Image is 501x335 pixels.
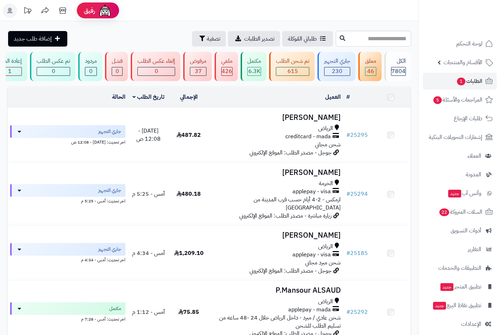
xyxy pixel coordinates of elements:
span: 0 [155,67,158,75]
a: تطبيق المتجرجديد [423,278,497,295]
span: إشعارات التحويلات البنكية [429,132,482,142]
span: applepay - visa [292,188,331,196]
div: مردود [85,57,97,65]
span: 480.18 [177,190,201,198]
span: # [346,249,350,257]
a: التقارير [423,241,497,258]
span: أمس - 4:34 م [132,249,165,257]
span: 37 [195,67,202,75]
a: جاري التجهيز 230 [316,52,357,81]
span: 1 [457,78,465,85]
span: وآتس آب [447,188,481,198]
div: 6261 [248,67,261,75]
span: 230 [332,67,342,75]
a: إشعارات التحويلات البنكية [423,129,497,146]
div: 0 [37,67,70,75]
div: فشل [112,57,123,65]
div: 46 [365,67,376,75]
span: 487.82 [177,131,201,139]
span: # [346,190,350,198]
span: طلباتي المُوكلة [288,35,317,43]
span: 615 [287,67,298,75]
a: إلغاء عكس الطلب 0 [129,52,182,81]
a: العملاء [423,147,497,164]
span: 7804 [391,67,406,75]
div: 0 [112,67,122,75]
span: التقارير [468,244,481,254]
a: إضافة طلب جديد [8,31,67,47]
span: جوجل - مصدر الطلب: الموقع الإلكتروني [249,148,332,157]
span: إضافة طلب جديد [14,35,52,43]
img: logo-2.png [453,19,494,34]
span: جاري التجهيز [98,128,121,135]
a: الحالة [112,93,125,101]
a: مردود 0 [77,52,104,81]
a: #25295 [346,131,368,139]
span: الرياض [318,243,333,251]
div: اخر تحديث: أمس - 7:28 م [10,315,125,322]
a: #25292 [346,308,368,316]
span: الإعدادات [461,319,481,329]
span: جاري التجهيز [98,187,121,194]
a: تطبيق نقاط البيعجديد [423,297,497,314]
a: تم عكس الطلب 0 [29,52,77,81]
a: تصدير الطلبات [228,31,280,47]
a: ملغي 426 [213,52,239,81]
span: 0 [89,67,93,75]
h3: [PERSON_NAME] [212,169,340,177]
div: 0 [85,67,97,75]
a: الإجمالي [180,93,198,101]
a: لوحة التحكم [423,35,497,52]
span: المراجعات والأسئلة [433,95,482,105]
a: الطلبات1 [423,73,497,90]
span: جاري التجهيز [98,246,121,253]
div: اخر تحديث: أمس - 4:34 م [10,256,125,263]
div: إلغاء عكس الطلب [137,57,175,65]
div: 37 [190,67,206,75]
span: 1,209.10 [174,249,204,257]
span: الرياض [318,298,333,306]
div: مرفوض [190,57,206,65]
h3: [PERSON_NAME] [212,114,340,122]
a: مكتمل 6.3K [239,52,268,81]
a: العميل [325,93,341,101]
span: الرياض [318,124,333,133]
a: طلباتي المُوكلة [282,31,333,47]
a: السلات المتروكة22 [423,203,497,220]
span: زيارة مباشرة - مصدر الطلب: الموقع الإلكتروني [239,212,332,220]
div: مكتمل [247,57,261,65]
span: 6.3K [248,67,260,75]
span: 426 [222,67,232,75]
span: جديد [440,283,453,291]
span: الأقسام والمنتجات [444,57,482,67]
a: تحديثات المنصة [19,4,36,19]
span: applepay - mada [288,306,331,314]
a: مرفوض 37 [182,52,213,81]
span: أمس - 1:12 م [132,308,165,316]
a: المراجعات والأسئلة5 [423,91,497,108]
span: ارمكس - 2-4 أيام حسب قرب المدينة من [GEOGRAPHIC_DATA] [254,195,341,212]
div: معلق [365,57,376,65]
span: الطلبات [456,76,482,86]
span: مكتمل [109,305,121,312]
span: 46 [367,67,374,75]
span: # [346,131,350,139]
a: فشل 0 [104,52,129,81]
button: تصفية [192,31,226,47]
span: applepay - visa [292,251,331,259]
span: 0 [52,67,55,75]
span: جديد [448,190,461,197]
a: طلبات الإرجاع [423,110,497,127]
div: جاري التجهيز [324,57,350,65]
span: تطبيق نقاط البيع [432,300,481,310]
a: التطبيقات والخدمات [423,260,497,276]
span: [DATE] - 12:08 ص [136,127,161,143]
span: 22 [439,208,449,216]
span: جوجل - مصدر الطلب: الموقع الإلكتروني [249,267,332,275]
span: شحن عادي / مبرد - داخل الرياض خلال 24 -48 ساعه من تسليم الطلب للشحن [219,313,341,330]
span: رفيق [84,6,95,15]
a: الإعدادات [423,316,497,333]
span: creditcard - mada [285,133,331,141]
div: اخر تحديث: [DATE] - 12:08 ص [10,138,125,145]
span: 75.85 [178,308,199,316]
